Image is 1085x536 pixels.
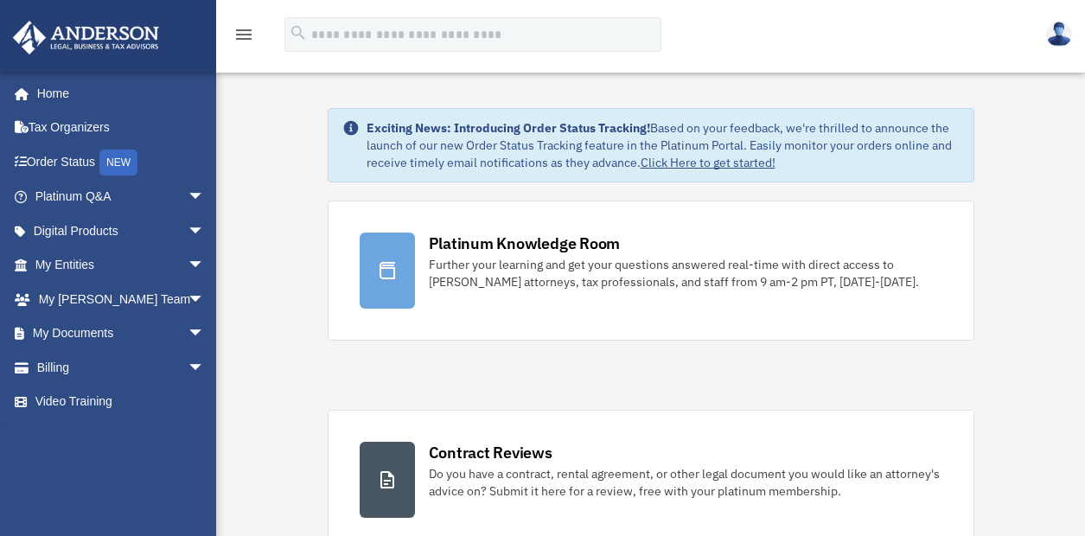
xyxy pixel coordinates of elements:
img: Anderson Advisors Platinum Portal [8,21,164,54]
a: Order StatusNEW [12,144,231,180]
div: Do you have a contract, rental agreement, or other legal document you would like an attorney's ad... [429,465,942,500]
a: My Entitiesarrow_drop_down [12,248,231,283]
a: My [PERSON_NAME] Teamarrow_drop_down [12,282,231,316]
a: Billingarrow_drop_down [12,350,231,385]
div: Contract Reviews [429,442,552,463]
div: Further your learning and get your questions answered real-time with direct access to [PERSON_NAM... [429,256,942,290]
a: Click Here to get started! [641,155,775,170]
img: User Pic [1046,22,1072,47]
span: arrow_drop_down [188,214,222,249]
div: Platinum Knowledge Room [429,233,621,254]
a: Home [12,76,222,111]
i: search [289,23,308,42]
span: arrow_drop_down [188,282,222,317]
a: Video Training [12,385,231,419]
a: menu [233,30,254,45]
strong: Exciting News: Introducing Order Status Tracking! [367,120,650,136]
span: arrow_drop_down [188,248,222,284]
div: Based on your feedback, we're thrilled to announce the launch of our new Order Status Tracking fe... [367,119,960,171]
i: menu [233,24,254,45]
a: Platinum Q&Aarrow_drop_down [12,180,231,214]
div: NEW [99,150,137,175]
span: arrow_drop_down [188,316,222,352]
a: Digital Productsarrow_drop_down [12,214,231,248]
span: arrow_drop_down [188,350,222,386]
a: Tax Organizers [12,111,231,145]
a: My Documentsarrow_drop_down [12,316,231,351]
span: arrow_drop_down [188,180,222,215]
a: Platinum Knowledge Room Further your learning and get your questions answered real-time with dire... [328,201,974,341]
